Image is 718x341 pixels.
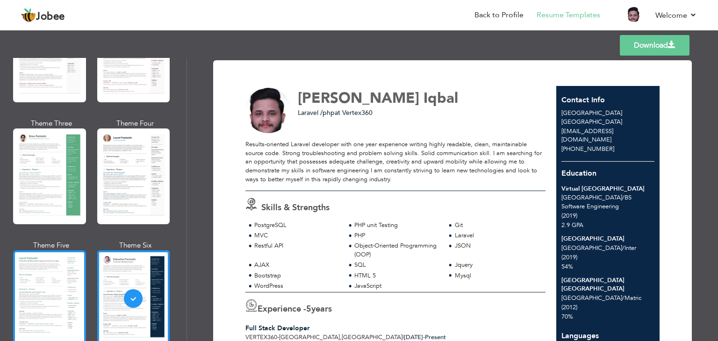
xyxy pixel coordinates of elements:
[354,271,440,280] div: HTML 5
[354,221,440,230] div: PHP unit Testing
[561,303,577,312] span: (2012)
[455,231,540,240] div: Laravel
[254,261,340,270] div: AJAX
[21,8,36,23] img: jobee.io
[245,140,546,184] div: Results-oriented Laravel developer with one year experience writing highly readable, clean, maint...
[298,108,335,117] span: Laravel /php
[561,253,577,262] span: (2019)
[455,242,540,250] div: JSON
[561,276,654,293] div: [GEOGRAPHIC_DATA] [GEOGRAPHIC_DATA]
[455,221,540,230] div: Git
[354,282,440,291] div: JavaScript
[254,231,340,240] div: MVC
[36,12,65,22] span: Jobee
[561,313,573,321] span: 70%
[622,193,625,202] span: /
[561,127,613,144] span: [EMAIL_ADDRESS][DOMAIN_NAME]
[561,244,636,252] span: [GEOGRAPHIC_DATA] Inter
[561,185,654,193] div: Virtual [GEOGRAPHIC_DATA]
[245,88,291,134] img: No image
[261,202,330,213] span: Skills & Strengths
[561,193,632,211] span: [GEOGRAPHIC_DATA] BS Software Engineering
[298,88,419,108] span: [PERSON_NAME]
[254,242,340,250] div: Restful API
[99,241,172,250] div: Theme Six
[335,108,373,117] span: at Vertex360
[254,271,340,280] div: Bootstrap
[306,303,311,315] span: 5
[15,119,88,128] div: Theme Three
[561,109,622,117] span: [GEOGRAPHIC_DATA]
[561,263,573,271] span: 54%
[245,324,309,333] span: Full Stack Developer
[622,244,625,252] span: /
[354,231,440,240] div: PHP
[561,221,583,229] span: 2.9 GPA
[254,221,340,230] div: PostgreSQL
[561,294,641,302] span: [GEOGRAPHIC_DATA] Matric
[561,212,577,220] span: (2019)
[306,303,332,315] label: years
[474,10,524,21] a: Back to Profile
[15,241,88,250] div: Theme Five
[21,8,65,23] a: Jobee
[424,88,458,108] span: Iqbal
[620,35,689,56] a: Download
[455,261,540,270] div: Jquery
[537,10,600,21] a: Resume Templates
[354,261,440,270] div: SQL
[561,118,622,126] span: [GEOGRAPHIC_DATA]
[258,303,306,315] span: Experience -
[354,242,440,259] div: Object-Oriented Programming (OOP)
[561,234,654,243] div: [GEOGRAPHIC_DATA]
[561,95,605,105] span: Contact Info
[626,7,641,22] img: Profile Img
[99,119,172,128] div: Theme Four
[561,168,596,178] span: Education
[254,282,340,291] div: WordPress
[561,145,614,153] span: [PHONE_NUMBER]
[622,294,625,302] span: /
[655,10,697,21] a: Welcome
[455,271,540,280] div: Mysql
